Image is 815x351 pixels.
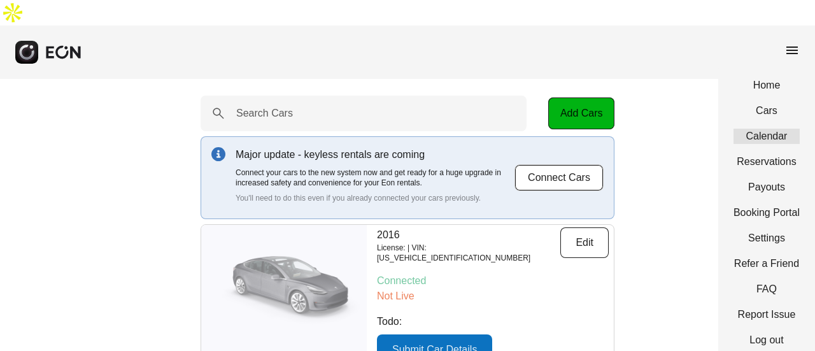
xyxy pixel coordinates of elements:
[377,314,609,329] p: Todo:
[560,227,609,258] button: Edit
[733,231,800,246] a: Settings
[211,147,225,161] img: info
[733,333,800,348] a: Log out
[201,256,367,339] img: car
[548,97,614,129] button: Add Cars
[733,205,800,220] a: Booking Portal
[784,43,800,58] span: menu
[127,74,137,84] img: tab_keywords_by_traffic_grey.svg
[236,168,514,188] p: Connect your cars to the new system now and get ready for a huge upgrade in increased safety and ...
[236,106,293,121] label: Search Cars
[733,154,800,169] a: Reservations
[34,74,45,84] img: tab_domain_overview_orange.svg
[733,78,800,93] a: Home
[20,33,31,43] img: website_grey.svg
[236,193,514,203] p: You'll need to do this even if you already connected your cars previously.
[377,227,560,243] p: 2016
[514,164,604,191] button: Connect Cars
[733,103,800,118] a: Cars
[733,256,800,271] a: Refer a Friend
[733,129,800,144] a: Calendar
[733,180,800,195] a: Payouts
[377,289,609,304] p: Not Live
[377,273,609,289] p: Connected
[20,20,31,31] img: logo_orange.svg
[733,307,800,322] a: Report Issue
[48,75,114,83] div: Domain Overview
[377,243,560,263] p: License: | VIN: [US_VEHICLE_IDENTIFICATION_NUMBER]
[236,147,514,162] p: Major update - keyless rentals are coming
[141,75,215,83] div: Keywords by Traffic
[733,282,800,297] a: FAQ
[36,20,62,31] div: v 4.0.25
[33,33,140,43] div: Domain: [DOMAIN_NAME]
